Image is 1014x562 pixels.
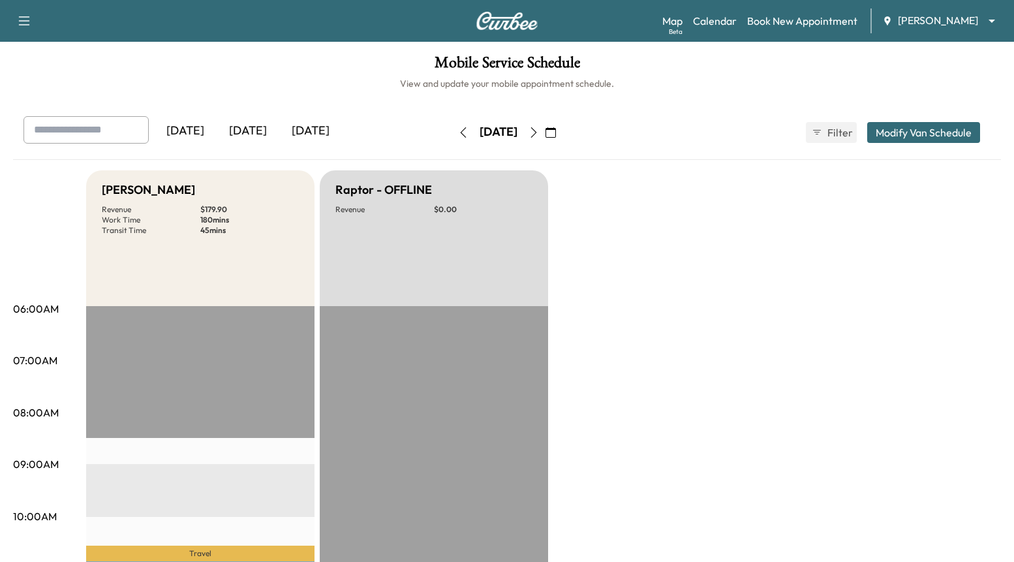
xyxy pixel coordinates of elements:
div: Beta [669,27,683,37]
p: Transit Time [102,225,200,236]
p: Revenue [102,204,200,215]
span: Filter [827,125,851,140]
img: Curbee Logo [476,12,538,30]
p: 09:00AM [13,456,59,472]
h1: Mobile Service Schedule [13,55,1001,77]
p: 45 mins [200,225,299,236]
span: [PERSON_NAME] [898,13,978,28]
div: [DATE] [217,116,279,146]
button: Filter [806,122,857,143]
a: Book New Appointment [747,13,857,29]
p: Work Time [102,215,200,225]
p: 06:00AM [13,301,59,317]
a: Calendar [693,13,737,29]
button: Modify Van Schedule [867,122,980,143]
p: 07:00AM [13,352,57,368]
a: MapBeta [662,13,683,29]
p: Revenue [335,204,434,215]
div: [DATE] [480,124,517,140]
p: 08:00AM [13,405,59,420]
div: [DATE] [279,116,342,146]
p: $ 179.90 [200,204,299,215]
h5: Raptor - OFFLINE [335,181,432,199]
h5: [PERSON_NAME] [102,181,195,199]
p: Travel [86,546,315,561]
div: [DATE] [154,116,217,146]
p: 180 mins [200,215,299,225]
p: 10:00AM [13,508,57,524]
h6: View and update your mobile appointment schedule. [13,77,1001,90]
p: $ 0.00 [434,204,532,215]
